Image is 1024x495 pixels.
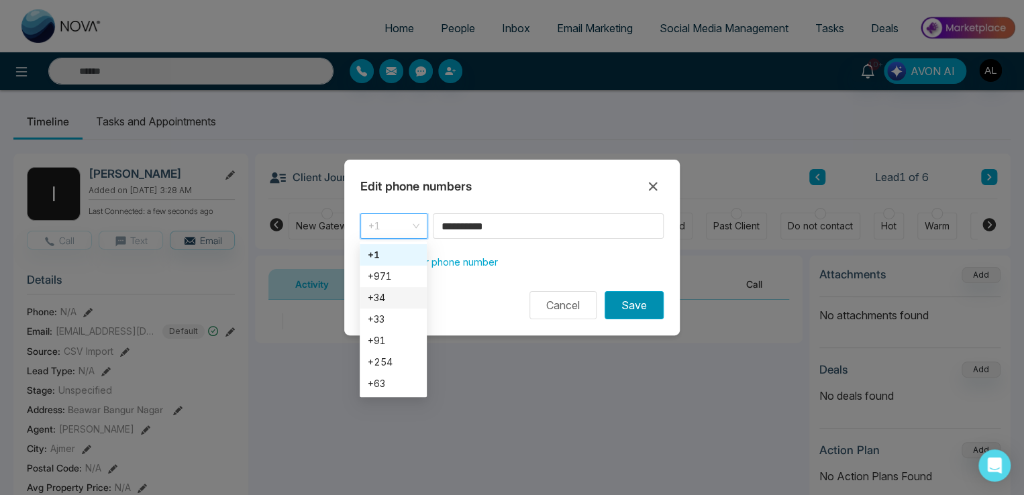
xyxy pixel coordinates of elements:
[360,266,427,287] div: +971
[368,312,419,327] div: +33
[368,290,419,305] div: +34
[368,333,419,348] div: +91
[368,248,419,262] div: +1
[368,355,419,370] div: +254
[360,330,427,351] div: +91
[360,287,427,309] div: +34
[360,244,427,266] div: +1
[368,269,419,284] div: +971
[360,351,427,373] div: +254
[978,449,1011,482] div: Open Intercom Messenger
[360,309,427,330] div: +33
[368,376,419,391] div: +63
[360,373,427,394] div: +63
